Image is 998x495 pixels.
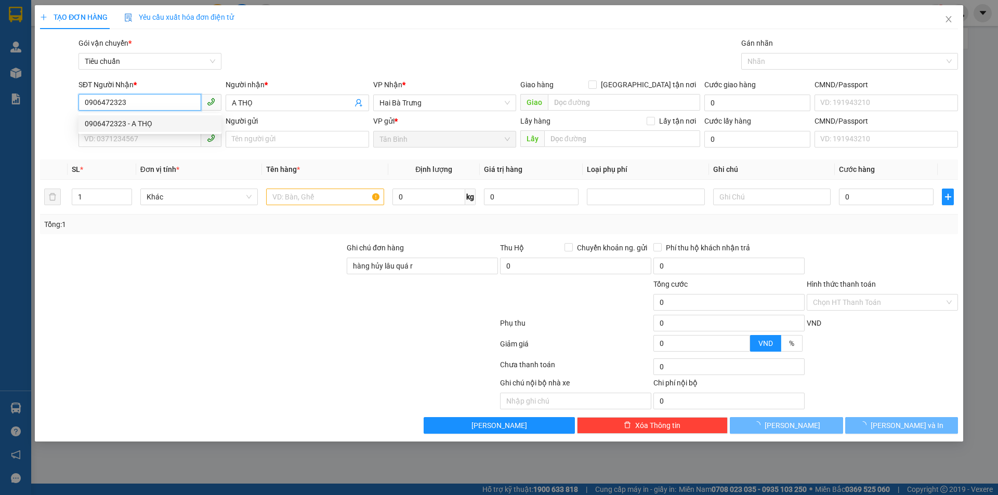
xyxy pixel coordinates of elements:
span: [PERSON_NAME] [471,420,527,431]
span: Lấy [520,130,544,147]
span: Giao [520,94,548,111]
span: kg [465,189,476,205]
div: Chưa thanh toán [499,359,652,377]
span: Định lượng [415,165,452,173]
th: Loại phụ phí [583,159,708,180]
div: 0906472323 - A THỌ [78,115,221,132]
span: Tiêu chuẩn [85,53,215,69]
span: SL [72,165,80,173]
span: % [789,339,794,347]
img: icon [124,14,133,22]
span: plus [942,193,953,201]
div: Chi phí nội bộ [653,377,805,393]
span: loading [859,421,871,429]
span: Thu Hộ [500,244,524,252]
span: phone [207,98,215,106]
label: Cước giao hàng [704,81,756,89]
input: Nhập ghi chú [500,393,651,409]
span: Tổng cước [653,280,688,288]
span: Gói vận chuyển [78,39,132,47]
span: Xóa Thông tin [635,420,680,431]
span: Giá trị hàng [484,165,522,173]
span: VND [807,319,821,327]
button: [PERSON_NAME] [424,417,575,434]
span: Khác [147,189,252,205]
span: Cước hàng [839,165,875,173]
button: plus [942,189,953,205]
button: [PERSON_NAME] [730,417,843,434]
div: 0906472323 - A THỌ [85,118,215,129]
input: Ghi chú đơn hàng [347,258,498,274]
label: Hình thức thanh toán [807,280,876,288]
span: VP Nhận [373,81,402,89]
div: CMND/Passport [815,115,957,127]
input: Cước lấy hàng [704,131,810,148]
span: user-add [354,99,363,107]
input: 0 [484,189,579,205]
span: Yêu cầu xuất hóa đơn điện tử [124,13,234,21]
span: Tân Bình [379,131,510,147]
div: Người nhận [226,79,369,90]
div: SĐT Người Nhận [78,79,221,90]
span: Giao hàng [520,81,554,89]
span: [PERSON_NAME] [765,420,820,431]
label: Cước lấy hàng [704,117,751,125]
span: [PERSON_NAME] và In [871,420,943,431]
span: delete [624,421,631,430]
div: Phụ thu [499,317,652,336]
div: VP gửi [373,115,516,127]
span: close [944,15,953,23]
span: phone [207,134,215,142]
button: deleteXóa Thông tin [577,417,728,434]
div: CMND/Passport [815,79,957,90]
label: Gán nhãn [741,39,773,47]
input: Dọc đường [544,130,700,147]
span: Đơn vị tính [140,165,179,173]
span: plus [40,14,47,21]
span: Lấy tận nơi [655,115,700,127]
span: Tên hàng [266,165,300,173]
span: Phí thu hộ khách nhận trả [662,242,754,253]
span: loading [753,421,765,429]
input: VD: Bàn, Ghế [266,189,384,205]
div: Người gửi [226,115,369,127]
div: Ghi chú nội bộ nhà xe [500,377,651,393]
div: Tổng: 1 [44,219,385,230]
span: [GEOGRAPHIC_DATA] tận nơi [597,79,700,90]
button: delete [44,189,61,205]
label: Ghi chú đơn hàng [347,244,404,252]
button: [PERSON_NAME] và In [845,417,958,434]
span: Lấy hàng [520,117,550,125]
div: Giảm giá [499,338,652,356]
button: Close [934,5,963,34]
th: Ghi chú [709,159,835,180]
input: Ghi Chú [713,189,831,205]
span: TẠO ĐƠN HÀNG [40,13,108,21]
span: Hai Bà Trưng [379,95,510,111]
input: Cước giao hàng [704,95,810,111]
span: Chuyển khoản ng. gửi [573,242,651,253]
span: VND [758,339,773,347]
input: Dọc đường [548,94,700,111]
